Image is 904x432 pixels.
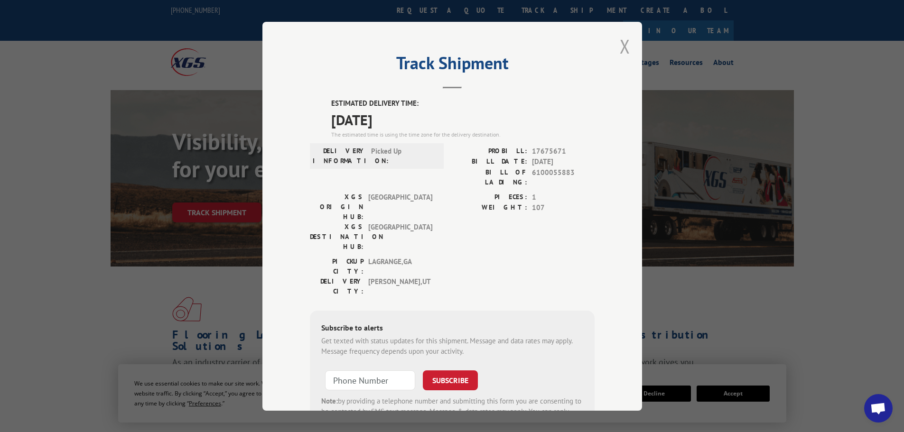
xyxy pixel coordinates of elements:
[452,167,527,187] label: BILL OF LADING:
[368,221,432,251] span: [GEOGRAPHIC_DATA]
[452,146,527,156] label: PROBILL:
[331,109,595,130] span: [DATE]
[532,146,595,156] span: 17675671
[532,167,595,187] span: 6100055883
[368,256,432,276] span: LAGRANGE , GA
[532,202,595,213] span: 107
[313,146,366,165] label: DELIVERY INFORMATION:
[321,322,583,335] div: Subscribe to alerts
[452,202,527,213] label: WEIGHT:
[310,221,363,251] label: XGS DESTINATION HUB:
[452,156,527,167] label: BILL DATE:
[310,276,363,296] label: DELIVERY CITY:
[864,394,893,423] div: Open chat
[371,146,435,165] span: Picked Up
[325,370,415,390] input: Phone Number
[310,56,595,74] h2: Track Shipment
[331,130,595,138] div: The estimated time is using the time zone for the delivery destination.
[423,370,478,390] button: SUBSCRIBE
[321,395,583,428] div: by providing a telephone number and submitting this form you are consenting to be contacted by SM...
[310,192,363,221] label: XGS ORIGIN HUB:
[321,396,338,405] strong: Note:
[321,335,583,357] div: Get texted with status updates for this shipment. Message and data rates may apply. Message frequ...
[532,156,595,167] span: [DATE]
[368,276,432,296] span: [PERSON_NAME] , UT
[452,192,527,202] label: PIECES:
[331,98,595,109] label: ESTIMATED DELIVERY TIME:
[368,192,432,221] span: [GEOGRAPHIC_DATA]
[310,256,363,276] label: PICKUP CITY:
[532,192,595,202] span: 1
[620,34,630,59] button: Close modal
